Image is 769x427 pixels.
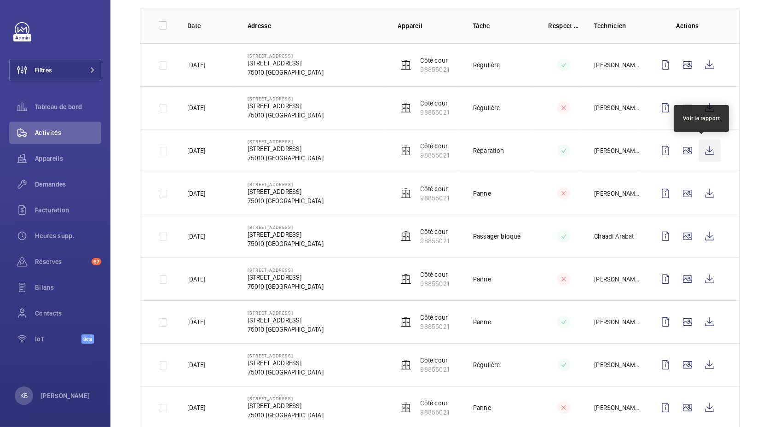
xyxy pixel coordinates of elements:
p: Côté cour [421,99,449,108]
p: [DATE] [187,189,205,198]
span: 67 [92,258,101,265]
p: [STREET_ADDRESS] [248,58,324,68]
p: [STREET_ADDRESS] [248,310,324,316]
p: [PERSON_NAME] [594,103,640,112]
p: 98855021 [421,322,449,331]
img: elevator.svg [400,59,411,70]
p: 75010 [GEOGRAPHIC_DATA] [248,368,324,377]
p: Côté cour [421,313,449,322]
p: [STREET_ADDRESS] [248,267,324,273]
img: elevator.svg [400,402,411,413]
p: Côté cour [421,270,449,279]
p: [STREET_ADDRESS] [248,53,324,58]
p: Réparation [473,146,504,155]
span: Activités [35,128,101,137]
div: Voir le rapport [683,114,720,123]
p: [STREET_ADDRESS] [248,316,324,325]
p: Passager bloqué [473,232,521,241]
p: Côté cour [421,56,449,65]
p: Respect délai [548,21,579,30]
p: 75010 [GEOGRAPHIC_DATA] [248,325,324,334]
p: 75010 [GEOGRAPHIC_DATA] [248,196,324,205]
p: [STREET_ADDRESS] [248,224,324,230]
p: Panne [473,403,491,412]
p: Côté cour [421,184,449,193]
p: Chaadi Arabat [594,232,634,241]
p: [DATE] [187,232,205,241]
span: Appareils [35,154,101,163]
span: Tableau de bord [35,102,101,111]
p: Technicien [594,21,640,30]
p: Adresse [248,21,383,30]
p: [DATE] [187,317,205,327]
p: [PERSON_NAME] [594,403,640,412]
span: Facturation [35,205,101,215]
span: Réserves [35,257,88,266]
p: 75010 [GEOGRAPHIC_DATA] [248,153,324,163]
p: [PERSON_NAME] [594,360,640,369]
span: Demandes [35,180,101,189]
p: 98855021 [421,151,449,160]
span: Contacts [35,309,101,318]
p: [PERSON_NAME] [594,317,640,327]
p: 98855021 [421,236,449,246]
p: [PERSON_NAME] [40,391,90,400]
p: [STREET_ADDRESS] [248,96,324,101]
img: elevator.svg [400,316,411,328]
p: [STREET_ADDRESS] [248,273,324,282]
p: 75010 [GEOGRAPHIC_DATA] [248,410,324,420]
p: [STREET_ADDRESS] [248,401,324,410]
p: Panne [473,317,491,327]
p: 75010 [GEOGRAPHIC_DATA] [248,239,324,248]
p: Tâche [473,21,533,30]
p: 98855021 [421,108,449,117]
p: [STREET_ADDRESS] [248,101,324,111]
p: [STREET_ADDRESS] [248,144,324,153]
p: Côté cour [421,356,449,365]
p: [STREET_ADDRESS] [248,353,324,358]
p: [STREET_ADDRESS] [248,139,324,144]
p: Actions [654,21,721,30]
span: Bilans [35,283,101,292]
p: [DATE] [187,103,205,112]
p: [STREET_ADDRESS] [248,181,324,187]
p: 75010 [GEOGRAPHIC_DATA] [248,282,324,291]
p: 98855021 [421,279,449,288]
button: Filtres [9,59,101,81]
p: [DATE] [187,60,205,70]
p: [STREET_ADDRESS] [248,396,324,401]
img: elevator.svg [400,145,411,156]
img: elevator.svg [400,274,411,285]
img: elevator.svg [400,188,411,199]
p: [DATE] [187,146,205,155]
p: Appareil [398,21,458,30]
p: [DATE] [187,360,205,369]
img: elevator.svg [400,359,411,370]
span: IoT [35,334,81,344]
p: Régulière [473,103,500,112]
img: elevator.svg [400,102,411,113]
p: 98855021 [421,408,449,417]
p: 98855021 [421,193,449,203]
p: Panne [473,189,491,198]
p: 75010 [GEOGRAPHIC_DATA] [248,68,324,77]
p: Régulière [473,360,500,369]
p: Côté cour [421,227,449,236]
span: Beta [81,334,94,344]
p: Côté cour [421,141,449,151]
p: KB [20,391,28,400]
p: [PERSON_NAME] [594,60,640,70]
p: [STREET_ADDRESS] [248,187,324,196]
p: [STREET_ADDRESS] [248,230,324,239]
p: 98855021 [421,65,449,74]
span: Filtres [35,65,52,75]
p: [DATE] [187,403,205,412]
p: Côté cour [421,398,449,408]
span: Heures supp. [35,231,101,240]
p: Panne [473,275,491,284]
p: [PERSON_NAME] [594,189,640,198]
p: [PERSON_NAME] [594,275,640,284]
p: [STREET_ADDRESS] [248,358,324,368]
p: [DATE] [187,275,205,284]
p: Date [187,21,233,30]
